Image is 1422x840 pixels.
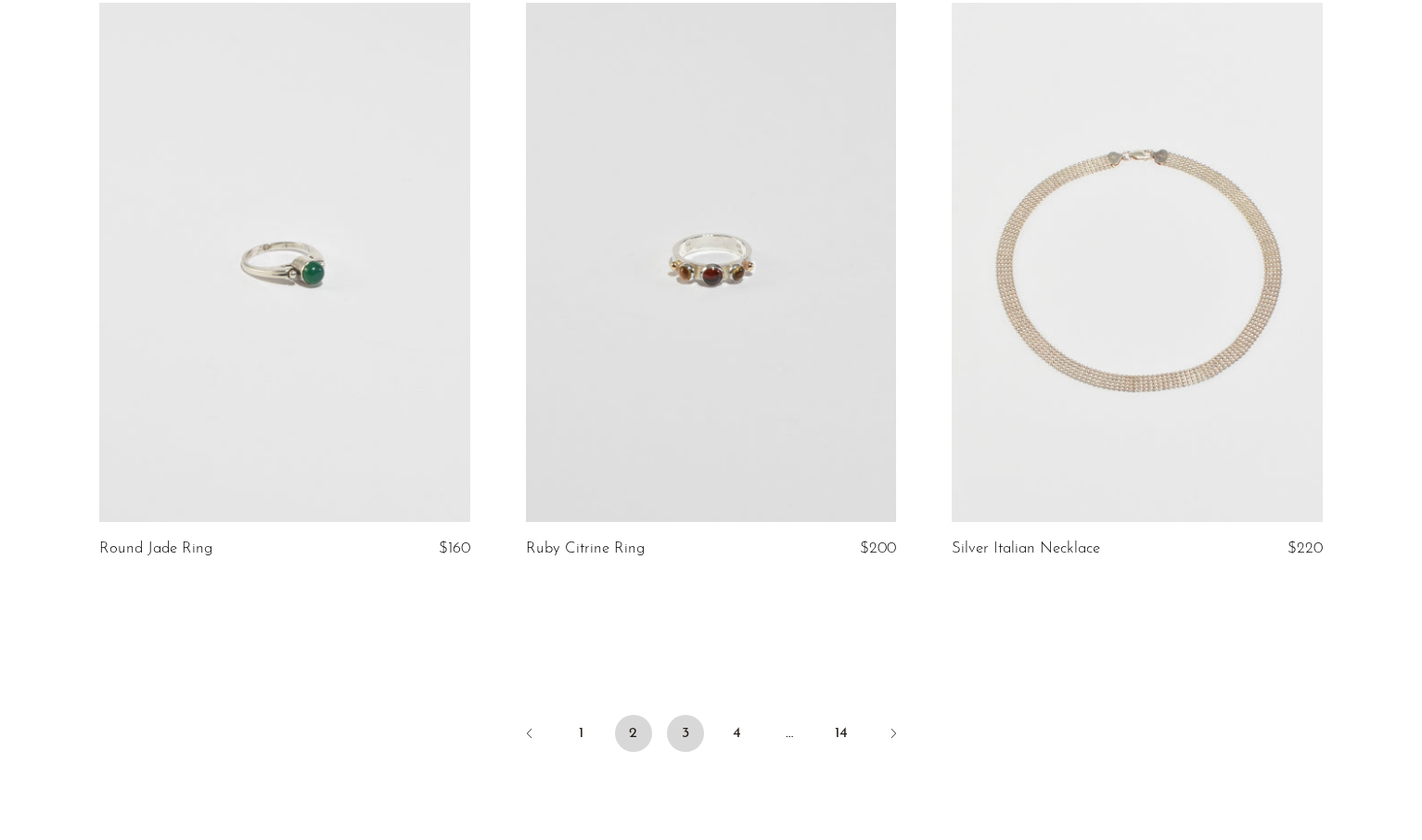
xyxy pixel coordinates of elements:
[563,715,600,752] a: 1
[526,541,645,557] a: Ruby Citrine Ring
[439,541,470,556] span: $160
[860,541,896,556] span: $200
[615,715,652,752] span: 2
[667,715,704,752] a: 3
[823,715,860,752] a: 14
[952,541,1100,557] a: Silver Italian Necklace
[875,715,912,756] a: Next
[511,715,548,756] a: Previous
[719,715,756,752] a: 4
[99,541,212,557] a: Round Jade Ring
[771,715,808,752] span: …
[1287,541,1323,556] span: $220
